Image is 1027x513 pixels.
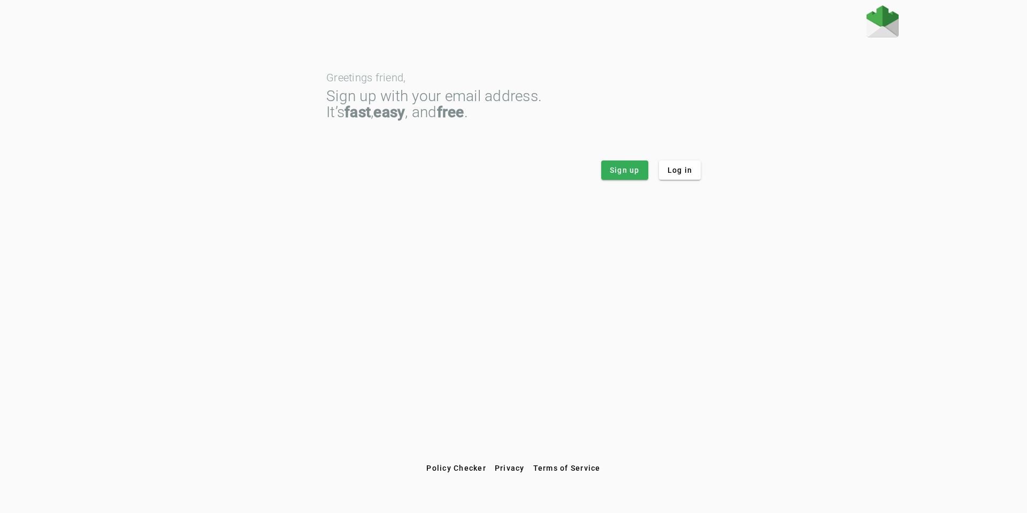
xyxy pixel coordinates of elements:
span: Privacy [495,464,525,472]
span: Policy Checker [426,464,486,472]
span: Log in [668,165,693,175]
div: Sign up with your email address. It’s , , and . [326,88,701,120]
button: Policy Checker [422,458,490,478]
strong: easy [373,103,405,121]
span: Sign up [610,165,640,175]
button: Log in [659,160,701,180]
button: Terms of Service [529,458,605,478]
button: Sign up [601,160,648,180]
div: Greetings friend, [326,72,701,83]
button: Privacy [490,458,529,478]
span: Terms of Service [533,464,601,472]
strong: fast [344,103,371,121]
strong: free [437,103,464,121]
img: Fraudmarc Logo [867,5,899,37]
